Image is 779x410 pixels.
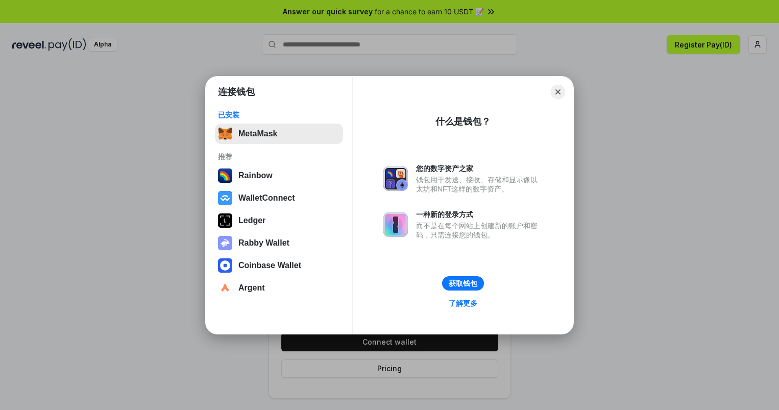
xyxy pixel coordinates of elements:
button: Coinbase Wallet [215,255,343,276]
div: 获取钱包 [449,279,477,288]
button: Ledger [215,210,343,231]
div: Rainbow [238,171,273,180]
img: svg+xml,%3Csvg%20xmlns%3D%22http%3A%2F%2Fwww.w3.org%2F2000%2Fsvg%22%20width%3D%2228%22%20height%3... [218,213,232,228]
div: WalletConnect [238,194,295,203]
div: Rabby Wallet [238,238,289,248]
button: 获取钱包 [442,276,484,291]
div: 推荐 [218,152,340,161]
img: svg+xml,%3Csvg%20width%3D%2228%22%20height%3D%2228%22%20viewBox%3D%220%200%2028%2028%22%20fill%3D... [218,191,232,205]
div: 钱包用于发送、接收、存储和显示像以太坊和NFT这样的数字资产。 [416,175,543,194]
button: Rainbow [215,165,343,186]
div: MetaMask [238,129,277,138]
img: svg+xml,%3Csvg%20xmlns%3D%22http%3A%2F%2Fwww.w3.org%2F2000%2Fsvg%22%20fill%3D%22none%22%20viewBox... [218,236,232,250]
button: WalletConnect [215,188,343,208]
img: svg+xml,%3Csvg%20xmlns%3D%22http%3A%2F%2Fwww.w3.org%2F2000%2Fsvg%22%20fill%3D%22none%22%20viewBox... [383,166,408,191]
a: 了解更多 [443,297,483,310]
img: svg+xml,%3Csvg%20width%3D%2228%22%20height%3D%2228%22%20viewBox%3D%220%200%2028%2028%22%20fill%3D... [218,258,232,273]
h1: 连接钱包 [218,86,255,98]
button: Rabby Wallet [215,233,343,253]
button: Argent [215,278,343,298]
div: Ledger [238,216,265,225]
img: svg+xml,%3Csvg%20fill%3D%22none%22%20height%3D%2233%22%20viewBox%3D%220%200%2035%2033%22%20width%... [218,127,232,141]
div: 您的数字资产之家 [416,164,543,173]
img: svg+xml,%3Csvg%20width%3D%2228%22%20height%3D%2228%22%20viewBox%3D%220%200%2028%2028%22%20fill%3D... [218,281,232,295]
div: 而不是在每个网站上创建新的账户和密码，只需连接您的钱包。 [416,221,543,239]
div: 了解更多 [449,299,477,308]
img: svg+xml,%3Csvg%20width%3D%22120%22%20height%3D%22120%22%20viewBox%3D%220%200%20120%20120%22%20fil... [218,168,232,183]
div: 什么是钱包？ [435,115,491,128]
div: 一种新的登录方式 [416,210,543,219]
button: MetaMask [215,124,343,144]
button: Close [551,85,565,99]
img: svg+xml,%3Csvg%20xmlns%3D%22http%3A%2F%2Fwww.w3.org%2F2000%2Fsvg%22%20fill%3D%22none%22%20viewBox... [383,212,408,237]
div: 已安装 [218,110,340,119]
div: Argent [238,283,265,293]
div: Coinbase Wallet [238,261,301,270]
